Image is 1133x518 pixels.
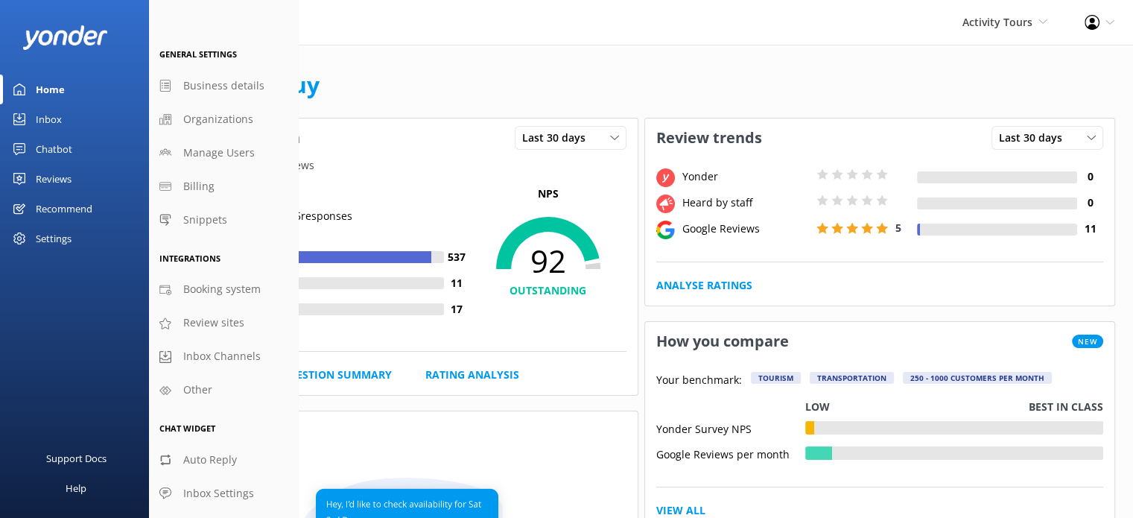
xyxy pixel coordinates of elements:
p: Your benchmark: [656,372,742,390]
span: Business details [183,78,264,94]
a: Manage Users [149,136,298,170]
a: Rating Analysis [425,367,519,383]
h4: 537 [444,249,470,265]
div: Inbox [36,104,62,134]
h3: Review trends [645,119,773,157]
h3: Website Chat [168,411,638,450]
div: Google Reviews [679,221,813,237]
div: Yonder [679,168,813,185]
a: Other [149,373,298,407]
a: Booking system [149,273,298,306]
a: Billing [149,170,298,203]
div: Yonder Survey NPS [656,421,805,435]
a: Auto Reply [149,443,298,477]
p: In the last 30 days [168,450,638,467]
span: Inbox Settings [183,485,254,502]
div: Settings [36,224,72,253]
span: Inbox Channels [183,348,261,364]
h5: Rating [179,186,470,202]
span: 5 [895,221,901,235]
span: Last 30 days [522,130,594,146]
span: Snippets [183,212,227,228]
a: Analyse Ratings [656,277,752,294]
span: Auto Reply [183,452,237,468]
a: Inbox Settings [149,477,298,511]
span: Billing [183,178,215,195]
div: Chatbot [36,134,72,164]
a: Business details [149,69,298,103]
div: Reviews [36,164,72,194]
a: Question Summary [280,367,392,383]
div: Home [36,75,65,104]
p: Best in class [1029,399,1103,415]
div: Transportation [810,372,894,384]
span: Chat Widget [159,423,215,434]
span: General Settings [159,48,237,60]
span: 92 [470,242,626,279]
div: Help [66,473,86,503]
div: Tourism [751,372,801,384]
a: Organizations [149,103,298,136]
h4: 0 [1077,195,1103,211]
span: Activity Tours [962,15,1032,29]
span: Integrations [159,253,220,264]
span: New [1072,335,1103,348]
span: Last 30 days [999,130,1071,146]
h4: 11 [444,275,470,291]
a: Inbox Channels [149,340,298,373]
p: | 565 responses [277,208,352,224]
div: Google Reviews per month [656,446,805,460]
p: Low [805,399,830,415]
span: Other [183,382,212,398]
div: Heard by staff [679,195,813,211]
h4: 11 [1077,221,1103,237]
span: Review sites [183,315,244,331]
a: Review sites [149,306,298,340]
h4: 0 [1077,168,1103,185]
div: Recommend [36,194,92,224]
span: Booking system [183,281,261,297]
p: NPS [470,186,626,202]
span: Organizations [183,111,253,127]
span: Manage Users [183,145,255,161]
h3: How you compare [645,322,800,361]
div: Support Docs [46,443,107,473]
p: From all sources of reviews [168,157,638,174]
h4: 17 [444,301,470,318]
img: yonder-white-logo.png [22,25,108,50]
a: Snippets [149,203,298,237]
h4: OUTSTANDING [470,282,626,299]
div: 250 - 1000 customers per month [903,372,1052,384]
